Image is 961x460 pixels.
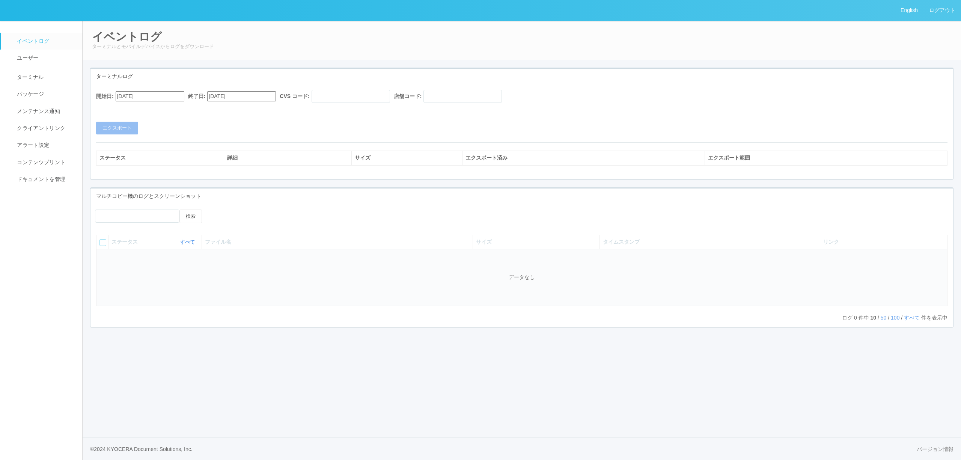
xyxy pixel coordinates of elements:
label: CVS コード: [280,92,309,100]
span: 10 [871,315,877,321]
span: サイズ [476,239,492,245]
a: アラート設定 [1,137,89,154]
span: メンテナンス通知 [15,108,60,114]
a: すべて [180,239,197,245]
button: すべて [178,238,199,246]
span: パッケージ [15,91,44,97]
label: 開始日: [96,92,114,100]
span: タイムスタンプ [603,239,640,245]
div: 詳細 [227,154,348,162]
span: ステータス [111,238,140,246]
div: ステータス [99,154,221,162]
span: ドキュメントを管理 [15,176,65,182]
span: ファイル名 [205,239,231,245]
a: コンテンツプリント [1,154,89,171]
div: サイズ [355,154,459,162]
span: イベントログ [15,38,49,44]
p: ターミナルとモバイルデバイスからログをダウンロード [92,43,952,50]
div: マルチコピー機のログとスクリーンショット [90,189,953,204]
button: 検索 [179,210,202,223]
a: クライアントリンク [1,120,89,137]
div: リンク [823,238,944,246]
div: ターミナルログ [90,69,953,84]
a: すべて [904,315,921,321]
a: パッケージ [1,86,89,103]
label: 終了日: [188,92,206,100]
button: エクスポート [96,122,138,134]
a: 100 [891,315,899,321]
span: ユーザー [15,55,38,61]
span: クライアントリンク [15,125,65,131]
span: ターミナル [15,74,44,80]
span: © 2024 KYOCERA Document Solutions, Inc. [90,446,193,452]
a: 50 [881,315,887,321]
h2: イベントログ [92,30,952,43]
a: ドキュメントを管理 [1,171,89,188]
a: ユーザー [1,50,89,66]
div: エクスポート範囲 [708,154,944,162]
span: アラート設定 [15,142,49,148]
a: バージョン情報 [917,445,953,453]
span: 0 [853,315,859,321]
div: エクスポート済み [465,154,702,162]
a: イベントログ [1,33,89,50]
a: ターミナル [1,67,89,86]
span: コンテンツプリント [15,159,65,165]
td: データなし [96,249,947,306]
label: 店舗コード: [394,92,422,100]
a: メンテナンス通知 [1,103,89,120]
p: ログ 件中 / / / 件を表示中 [842,314,947,322]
